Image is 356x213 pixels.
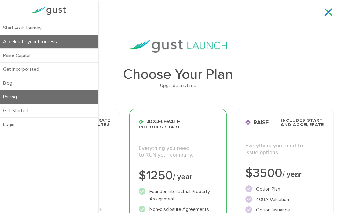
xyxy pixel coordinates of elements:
[139,169,217,182] div: $1250
[245,167,324,179] div: $3500
[139,119,144,124] img: Accelerate Icon
[281,118,324,127] span: Includes START and ACCELERATE
[22,82,334,89] div: Upgrade anytime
[245,119,269,126] span: Raise
[32,7,66,15] img: Gust Logo
[139,119,180,124] span: Accelerate
[139,145,217,159] p: Everything you need to RUN your company.
[139,188,217,203] li: Founder Intellectual Property Assignment
[245,196,324,203] li: 409A Valuation
[139,125,181,129] span: Includes START
[245,143,324,156] p: Everything you need to issue options.
[129,40,227,53] img: gust-launch-logos.svg
[173,172,192,181] span: / year
[245,185,324,193] li: Option Plan
[282,170,302,179] span: / year
[22,67,334,82] h1: Choose Your Plan
[245,119,251,126] img: Raise Icon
